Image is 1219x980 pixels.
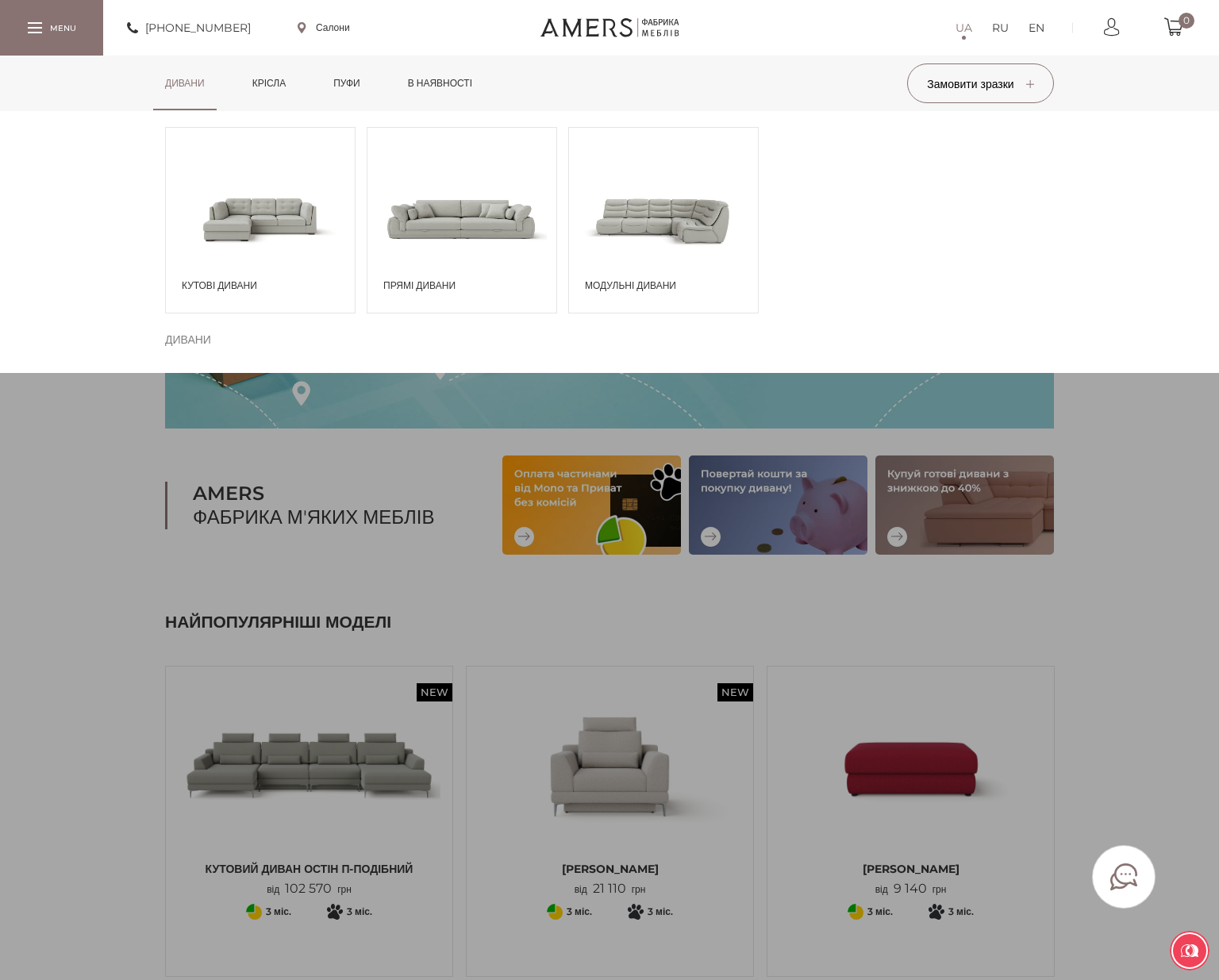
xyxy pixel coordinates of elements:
[182,279,347,293] span: Кутові дивани
[927,77,1033,91] span: Замовити зразки
[956,18,972,37] a: UA
[396,56,484,111] a: в наявності
[585,279,750,293] span: Модульні дивани
[1029,18,1044,37] a: EN
[992,18,1009,37] a: RU
[907,63,1054,103] button: Замовити зразки
[165,127,356,313] a: Кутові дивани Кутові дивани
[321,56,372,111] a: Пуфи
[367,127,557,313] a: Прямі дивани Прямі дивани
[165,330,211,349] span: Дивани
[383,279,548,293] span: Прямі дивани
[1179,13,1194,29] span: 0
[240,56,298,111] a: Крісла
[153,56,217,111] a: Дивани
[298,21,350,35] a: Салони
[127,18,251,37] a: [PHONE_NUMBER]
[568,127,759,313] a: Модульні дивани Модульні дивани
